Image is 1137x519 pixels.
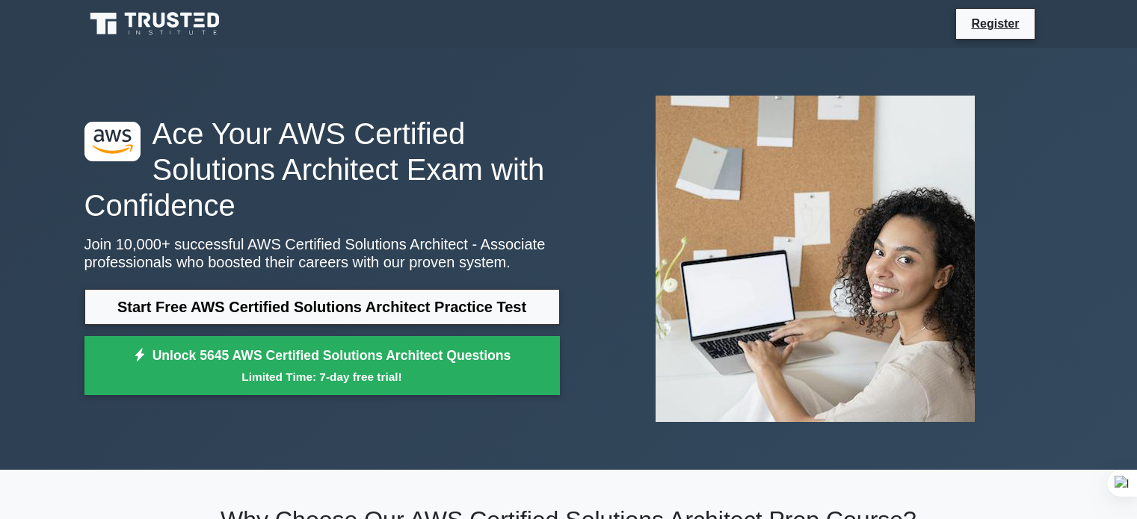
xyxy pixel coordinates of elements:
[103,368,541,385] small: Limited Time: 7-day free trial!
[84,235,560,271] p: Join 10,000+ successful AWS Certified Solutions Architect - Associate professionals who boosted t...
[962,14,1028,33] a: Register
[84,289,560,325] a: Start Free AWS Certified Solutions Architect Practice Test
[84,116,560,223] h1: Ace Your AWS Certified Solutions Architect Exam with Confidence
[84,336,560,396] a: Unlock 5645 AWS Certified Solutions Architect QuestionsLimited Time: 7-day free trial!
